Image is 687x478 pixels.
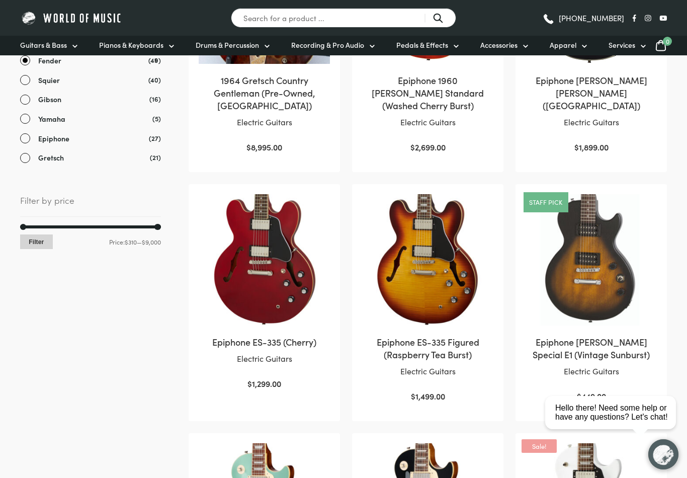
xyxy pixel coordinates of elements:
[38,94,61,105] span: Gibson
[148,74,161,85] span: (40)
[541,367,687,478] iframe: Chat with our support team
[20,234,53,249] button: Filter
[574,141,579,152] span: $
[529,199,562,205] a: Staff pick
[362,116,493,129] p: Electric Guitars
[199,74,330,112] h2: 1964 Gretsch Country Gentleman (Pre-Owned, [GEOGRAPHIC_DATA])
[20,55,161,66] a: Fender
[149,133,161,143] span: (27)
[663,37,672,46] span: 0
[362,74,493,112] h2: Epiphone 1960 [PERSON_NAME] Standard (Washed Cherry Burst)
[20,234,161,249] div: Price: —
[362,365,493,378] p: Electric Guitars
[196,40,259,50] span: Drums & Percussion
[526,194,657,326] img: Epiphone Les Paul Special E1 Vintage Sunburst close view
[142,237,161,246] span: $9,000
[99,40,163,50] span: Pianos & Keyboards
[574,141,609,152] bdi: 1,899.00
[199,116,330,129] p: Electric Guitars
[20,113,161,125] a: Yamaha
[20,152,161,164] a: Gretsch
[480,40,518,50] span: Accessories
[410,141,415,152] span: $
[550,40,576,50] span: Apparel
[20,40,67,50] span: Guitars & Bass
[199,194,330,390] a: Epiphone ES-335 (Cherry)Electric Guitars $1,299.00
[411,390,415,402] span: $
[247,378,281,389] bdi: 1,299.00
[199,352,330,365] p: Electric Guitars
[149,94,161,104] span: (16)
[20,3,161,164] div: Brand
[20,193,161,216] span: Filter by price
[38,133,69,144] span: Epiphone
[38,152,64,164] span: Gretsch
[38,55,61,66] span: Fender
[231,8,456,28] input: Search for a product ...
[559,14,624,22] span: [PHONE_NUMBER]
[396,40,448,50] span: Pedals & Effects
[362,194,493,326] img: Epiphone ES-335 Raspberry Tea Burst Body
[20,10,123,26] img: World of Music
[246,141,251,152] span: $
[20,94,161,105] a: Gibson
[150,152,161,163] span: (21)
[526,116,657,129] p: Electric Guitars
[246,141,282,152] bdi: 8,995.00
[291,40,364,50] span: Recording & Pro Audio
[526,74,657,112] h2: Epiphone [PERSON_NAME] [PERSON_NAME] ([GEOGRAPHIC_DATA])
[199,194,330,326] img: Epiphone ES 335 Cherry Body
[125,237,137,246] span: $310
[526,365,657,378] p: Electric Guitars
[148,55,161,65] span: (49)
[609,40,635,50] span: Services
[410,141,446,152] bdi: 2,699.00
[199,336,330,348] h2: Epiphone ES-335 (Cherry)
[542,11,624,26] a: [PHONE_NUMBER]
[362,194,493,403] a: Epiphone ES-335 Figured (Raspberry Tea Burst)Electric Guitars $1,499.00
[522,439,557,453] span: Sale!
[20,74,161,86] a: Squier
[411,390,445,402] bdi: 1,499.00
[38,74,60,86] span: Squier
[526,336,657,361] h2: Epiphone [PERSON_NAME] Special E1 (Vintage Sunburst)
[20,133,161,144] a: Epiphone
[38,113,65,125] span: Yamaha
[362,336,493,361] h2: Epiphone ES-335 Figured (Raspberry Tea Burst)
[247,378,252,389] span: $
[152,113,161,124] span: (5)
